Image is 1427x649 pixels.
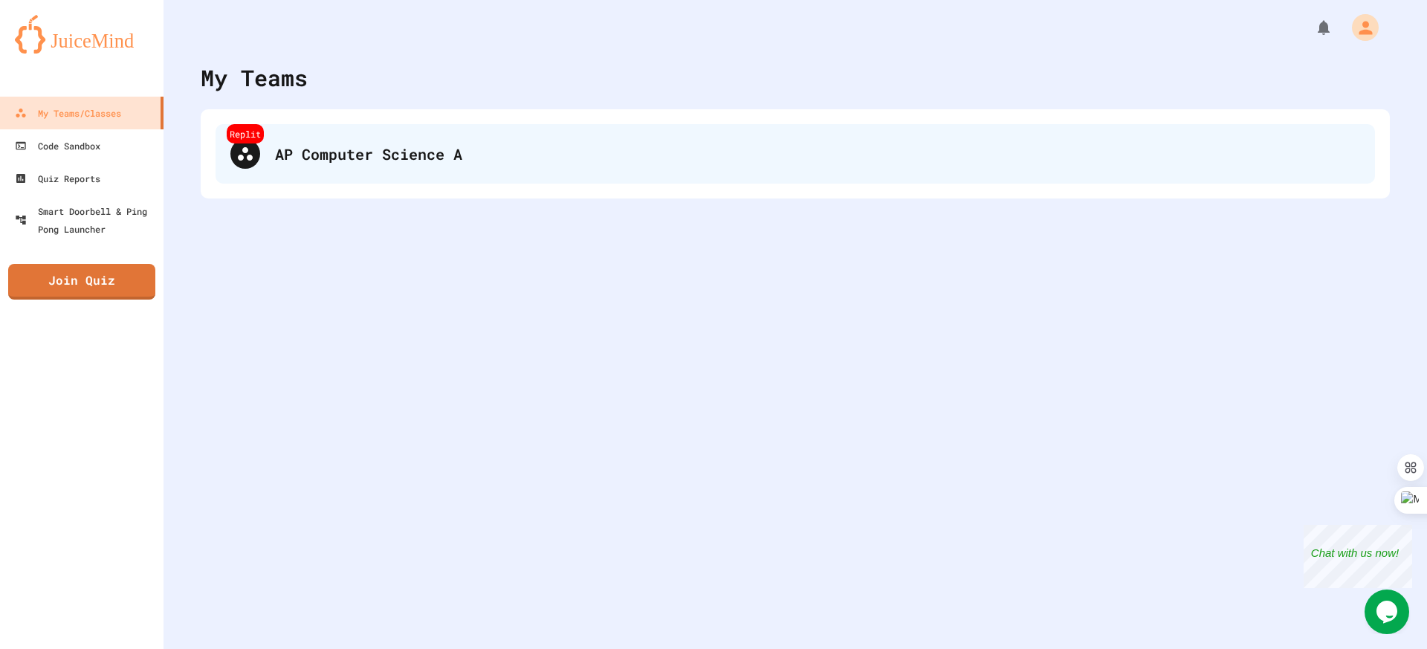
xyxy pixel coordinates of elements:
iframe: chat widget [1365,590,1412,634]
div: Quiz Reports [15,169,100,187]
div: Smart Doorbell & Ping Pong Launcher [15,202,158,238]
div: My Account [1336,10,1382,45]
div: Code Sandbox [15,137,100,155]
img: logo-orange.svg [15,15,149,54]
div: AP Computer Science A [275,143,1360,165]
div: My Teams/Classes [15,104,121,122]
div: Replit [227,124,264,143]
div: My Teams [201,61,308,94]
div: My Notifications [1287,15,1336,40]
a: Join Quiz [8,264,155,300]
iframe: chat widget [1304,525,1412,588]
div: ReplitAP Computer Science A [216,124,1375,184]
